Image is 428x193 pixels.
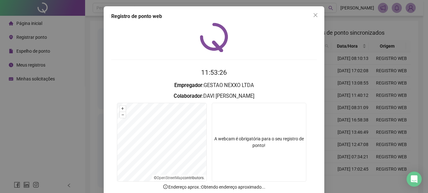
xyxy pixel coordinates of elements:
button: – [120,112,126,118]
button: Close [310,10,321,20]
div: A webcam é obrigatória para o seu registro de ponto! [212,103,306,182]
time: 11:53:26 [201,69,227,76]
h3: : GESTAO NEXXO LTDA [111,81,317,90]
strong: Empregador [174,82,202,88]
h3: : DAVI [PERSON_NAME] [111,92,317,100]
strong: Colaborador [174,93,202,99]
img: QRPoint [200,23,228,52]
div: Registro de ponto web [111,13,317,20]
li: © contributors. [154,176,205,180]
button: + [120,106,126,112]
span: info-circle [163,184,168,190]
span: close [313,13,318,18]
div: Open Intercom Messenger [407,172,422,187]
a: OpenStreetMap [157,176,183,180]
p: Endereço aprox. : Obtendo endereço aproximado... [111,184,317,190]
